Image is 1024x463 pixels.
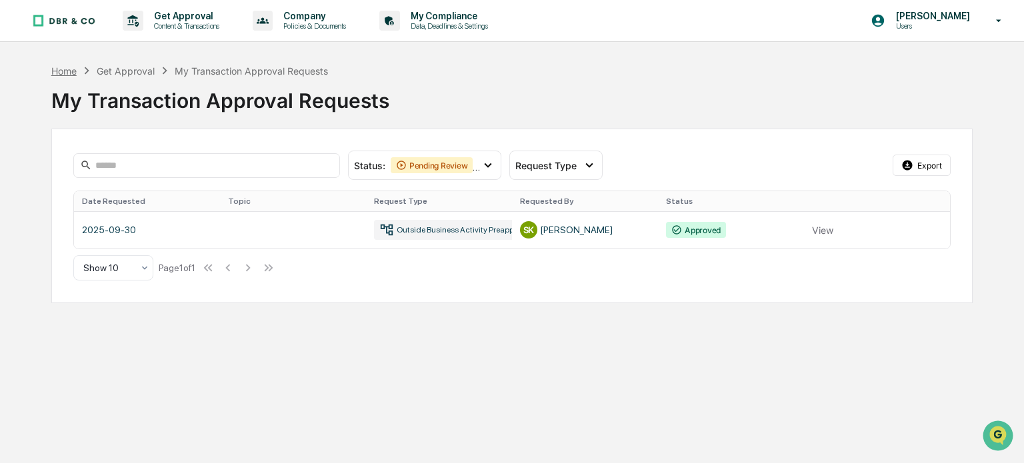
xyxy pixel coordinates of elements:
div: Get Approval [97,65,155,77]
p: Users [885,21,977,31]
th: Topic [220,191,366,211]
th: Status [658,191,804,211]
span: Pylon [133,226,161,236]
a: Powered byPylon [94,225,161,236]
div: We're offline, we'll be back soon [45,115,174,126]
img: logo [32,14,96,27]
p: [PERSON_NAME] [885,11,977,21]
a: 🖐️Preclearance [8,163,91,187]
span: Attestations [110,168,165,181]
p: How can we help? [13,28,243,49]
th: Requested By [512,191,658,211]
p: Content & Transactions [143,21,226,31]
a: 🗄️Attestations [91,163,171,187]
p: Data, Deadlines & Settings [400,21,495,31]
div: My Transaction Approval Requests [51,78,973,113]
span: Status : [354,160,385,171]
span: Preclearance [27,168,86,181]
p: Get Approval [143,11,226,21]
button: Start new chat [227,106,243,122]
th: Request Type [366,191,512,211]
div: My Transaction Approval Requests [175,65,328,77]
p: My Compliance [400,11,495,21]
span: Data Lookup [27,193,84,207]
p: Policies & Documents [273,21,353,31]
iframe: Open customer support [981,419,1017,455]
button: Export [893,155,951,176]
div: 🔎 [13,195,24,205]
div: 🖐️ [13,169,24,180]
div: Home [51,65,77,77]
img: 1746055101610-c473b297-6a78-478c-a979-82029cc54cd1 [13,102,37,126]
div: 🗄️ [97,169,107,180]
a: 🔎Data Lookup [8,188,89,212]
div: Pending Review [391,157,473,173]
th: Date Requested [74,191,220,211]
div: Page 1 of 1 [159,262,195,273]
span: Request Type [515,160,577,171]
p: Company [273,11,353,21]
div: Start new chat [45,102,219,115]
